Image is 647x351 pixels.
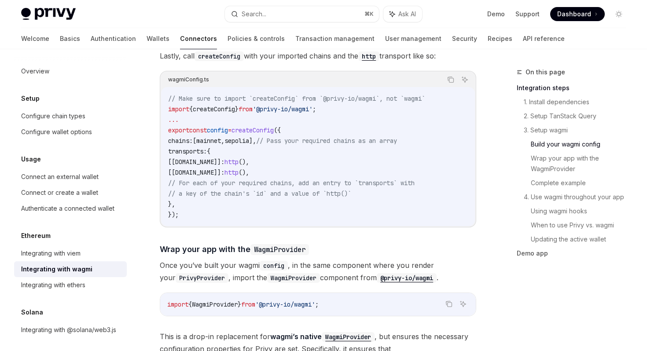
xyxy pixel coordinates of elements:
code: @privy-io/wagmi [377,273,437,283]
span: Wrap your app with the [160,243,309,255]
span: // Make sure to import `createConfig` from `@privy-io/wagmi`, not `wagmi` [168,95,425,102]
a: API reference [523,28,565,49]
a: Basics [60,28,80,49]
a: 2. Setup TanStack Query [524,109,633,123]
a: Authenticate a connected wallet [14,201,127,216]
span: Dashboard [557,10,591,18]
span: ], [249,137,256,145]
div: wagmiConfig.ts [168,74,209,85]
a: Welcome [21,28,49,49]
span: from [241,300,255,308]
div: Integrating with @solana/web3.js [21,325,116,335]
a: @privy-io/wagmi [377,273,437,282]
span: sepolia [224,137,249,145]
code: PrivyProvider [176,273,228,283]
div: Connect or create a wallet [21,187,98,198]
span: (), [239,158,249,166]
span: ⌘ K [364,11,374,18]
a: Authentication [91,28,136,49]
span: Lastly, call with your imported chains and the transport like so: [160,50,476,62]
img: light logo [21,8,76,20]
span: [[DOMAIN_NAME]]: [168,158,224,166]
a: User management [385,28,441,49]
a: Integrating with ethers [14,277,127,293]
span: export [168,126,189,134]
a: Integration steps [517,81,633,95]
code: WagmiProvider [322,332,375,342]
span: ; [312,105,316,113]
a: Connectors [180,28,217,49]
a: Complete example [531,176,633,190]
span: Once you’ve built your wagmi , in the same component where you render your , import the component... [160,259,476,284]
a: Connect an external wallet [14,169,127,185]
a: 1. Install dependencies [524,95,633,109]
a: Demo [487,10,505,18]
a: Updating the active wallet [531,232,633,246]
a: Configure wallet options [14,124,127,140]
span: from [239,105,253,113]
span: { [189,105,193,113]
span: transports: [168,147,207,155]
div: Configure chain types [21,111,85,121]
a: Using wagmi hooks [531,204,633,218]
a: Integrating with @solana/web3.js [14,322,127,338]
span: '@privy-io/wagmi' [253,105,312,113]
a: Recipes [488,28,512,49]
span: }); [168,211,179,219]
span: import [168,105,189,113]
span: '@privy-io/wagmi' [255,300,315,308]
span: chains: [168,137,193,145]
button: Copy the contents from the code block [443,298,455,310]
code: WagmiProvider [250,244,309,255]
a: Dashboard [550,7,605,21]
a: Support [515,10,540,18]
h5: Ethereum [21,230,51,241]
span: }, [168,200,175,208]
a: Connect or create a wallet [14,185,127,201]
span: Ask AI [398,10,416,18]
a: Build your wagmi config [531,137,633,151]
a: Transaction management [295,28,375,49]
span: ({ [274,126,281,134]
span: createConfig [193,105,235,113]
button: Search...⌘K [225,6,379,22]
span: } [238,300,241,308]
span: config [207,126,228,134]
span: // Pass your required chains as an array [256,137,397,145]
span: WagmiProvider [192,300,238,308]
span: import [167,300,188,308]
code: config [260,261,288,271]
span: // a key of the chain's `id` and a value of `http()` [168,190,351,197]
div: Integrating with ethers [21,280,85,290]
button: Ask AI [383,6,422,22]
a: wagmi’s nativeWagmiProvider [270,332,375,341]
span: ... [168,116,179,124]
a: Integrating with wagmi [14,261,127,277]
button: Toggle dark mode [612,7,626,21]
a: When to use Privy vs. wagmi [531,218,633,232]
a: 3. Setup wagmi [524,123,633,137]
a: Configure chain types [14,108,127,124]
a: Overview [14,63,127,79]
h5: Solana [21,307,43,318]
span: http [224,158,239,166]
a: http [358,51,379,60]
span: , [221,137,224,145]
span: [[DOMAIN_NAME]]: [168,168,224,176]
h5: Usage [21,154,41,165]
span: = [228,126,232,134]
span: mainnet [196,137,221,145]
span: [ [193,137,196,145]
button: Copy the contents from the code block [445,74,456,85]
div: Overview [21,66,49,77]
span: } [235,105,239,113]
span: { [207,147,210,155]
div: Authenticate a connected wallet [21,203,114,214]
div: Connect an external wallet [21,172,99,182]
span: ; [315,300,319,308]
a: Policies & controls [228,28,285,49]
a: Security [452,28,477,49]
div: Integrating with viem [21,248,81,259]
div: Configure wallet options [21,127,92,137]
code: WagmiProvider [267,273,320,283]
